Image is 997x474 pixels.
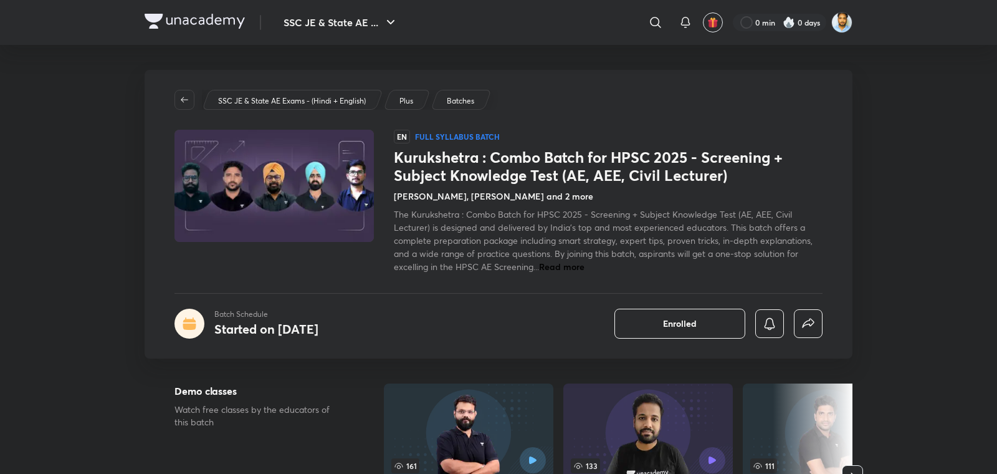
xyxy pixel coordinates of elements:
a: Plus [398,95,416,107]
a: Company Logo [145,14,245,32]
span: 111 [750,458,777,473]
h4: [PERSON_NAME], [PERSON_NAME] and 2 more [394,190,593,203]
a: SSC JE & State AE Exams - (Hindi + English) [216,95,368,107]
span: Enrolled [663,317,697,330]
button: avatar [703,12,723,32]
h4: Started on [DATE] [214,321,318,337]
img: Kunal Pradeep [831,12,852,33]
img: streak [783,16,795,29]
p: Full Syllabus Batch [415,132,500,142]
span: EN [394,130,410,143]
span: Read more [539,261,584,273]
button: Enrolled [614,309,745,339]
button: SSC JE & State AE ... [276,10,406,35]
p: SSC JE & State AE Exams - (Hindi + English) [218,95,366,107]
h5: Demo classes [174,384,344,399]
p: Watch free classes by the educators of this batch [174,404,344,428]
h1: Kurukshetra : Combo Batch for HPSC 2025 - Screening + Subject Knowledge Test (AE, AEE, Civil Lect... [394,148,823,185]
img: Company Logo [145,14,245,29]
p: Batches [447,95,474,107]
img: Thumbnail [173,128,376,243]
span: 161 [391,458,419,473]
a: Batches [445,95,477,107]
img: avatar [707,17,718,28]
p: Plus [399,95,413,107]
span: 133 [571,458,600,473]
p: Batch Schedule [214,309,318,320]
span: The Kurukshetra : Combo Batch for HPSC 2025 - Screening + Subject Knowledge Test (AE, AEE, Civil ... [394,208,813,273]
